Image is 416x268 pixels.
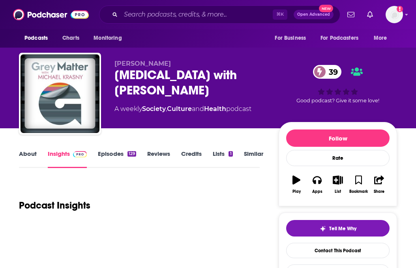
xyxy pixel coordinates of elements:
div: Search podcasts, credits, & more... [99,6,340,24]
button: Open AdvancedNew [294,10,334,19]
span: Open Advanced [297,13,330,17]
button: Show profile menu [386,6,403,23]
button: open menu [19,31,58,46]
img: Podchaser - Follow, Share and Rate Podcasts [13,7,89,22]
div: Apps [312,189,322,194]
div: Rate [286,150,390,166]
span: Tell Me Why [329,225,356,232]
a: InsightsPodchaser Pro [48,150,87,168]
button: open menu [315,31,370,46]
a: Society [142,105,166,113]
a: About [19,150,37,168]
span: and [192,105,204,113]
div: 1 [229,151,232,157]
button: open menu [269,31,316,46]
img: tell me why sparkle [320,225,326,232]
span: 39 [321,65,342,79]
button: tell me why sparkleTell Me Why [286,220,390,237]
img: User Profile [386,6,403,23]
span: Logged in as isabellaN [386,6,403,23]
span: New [319,5,333,12]
div: List [335,189,341,194]
button: Play [286,170,307,199]
img: Grey Matter with Michael Krasny [21,54,99,133]
div: Play [292,189,301,194]
button: Follow [286,129,390,147]
a: Health [204,105,226,113]
a: Lists1 [213,150,232,168]
span: Good podcast? Give it some love! [296,98,379,104]
span: For Podcasters [320,33,358,44]
button: Share [369,170,390,199]
span: [PERSON_NAME] [114,60,171,67]
div: Bookmark [349,189,368,194]
h1: Podcast Insights [19,200,90,211]
a: Reviews [147,150,170,168]
span: ⌘ K [273,9,287,20]
div: 129 [127,151,136,157]
a: Show notifications dropdown [364,8,376,21]
a: Culture [167,105,192,113]
div: 39Good podcast? Give it some love! [279,60,397,109]
a: Charts [57,31,84,46]
a: 39 [313,65,342,79]
div: A weekly podcast [114,104,251,114]
svg: Add a profile image [397,6,403,12]
span: Podcasts [24,33,48,44]
span: For Business [275,33,306,44]
a: Credits [181,150,202,168]
img: Podchaser Pro [73,151,87,157]
input: Search podcasts, credits, & more... [121,8,273,21]
button: open menu [368,31,397,46]
span: More [374,33,387,44]
span: Monitoring [94,33,122,44]
span: , [166,105,167,113]
button: open menu [88,31,132,46]
a: Similar [244,150,263,168]
a: Show notifications dropdown [344,8,358,21]
button: Apps [307,170,327,199]
a: Contact This Podcast [286,243,390,258]
button: Bookmark [348,170,369,199]
div: Share [374,189,384,194]
span: Charts [62,33,79,44]
a: Episodes129 [98,150,136,168]
button: List [328,170,348,199]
